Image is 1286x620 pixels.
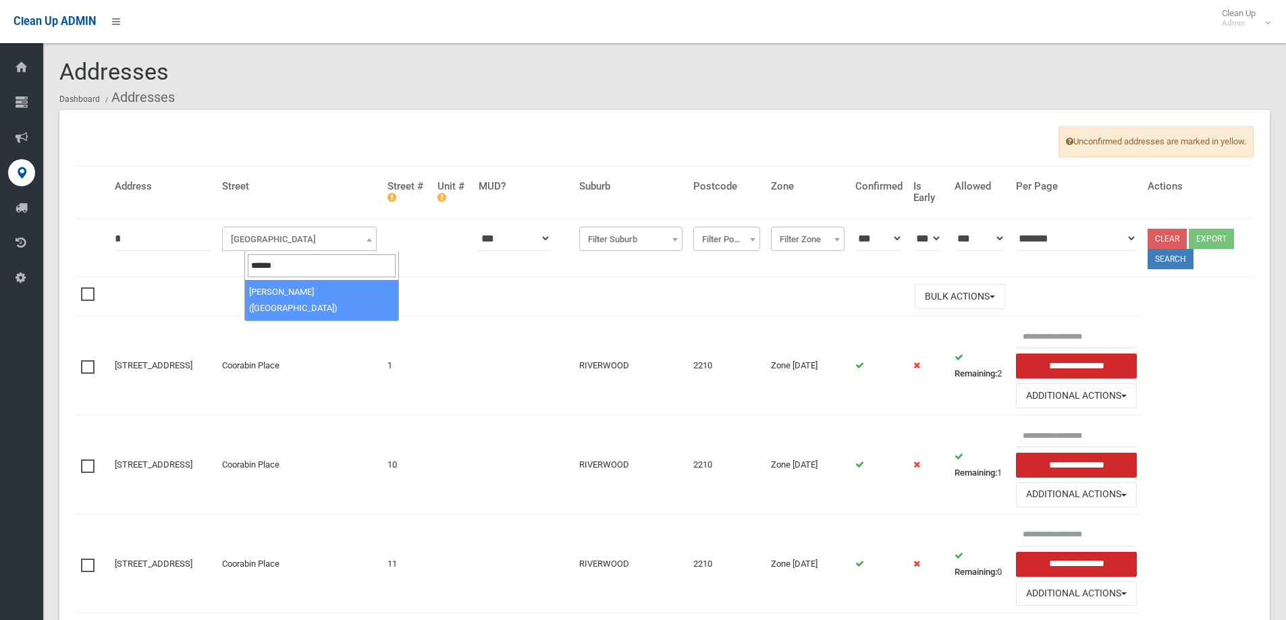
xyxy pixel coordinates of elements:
[688,514,766,613] td: 2210
[437,181,468,203] h4: Unit #
[14,15,96,28] span: Clean Up ADMIN
[771,181,845,192] h4: Zone
[693,181,760,192] h4: Postcode
[583,230,679,249] span: Filter Suburb
[59,94,100,104] a: Dashboard
[574,316,688,416] td: RIVERWOOD
[688,316,766,416] td: 2210
[217,416,382,515] td: Coorabin Place
[1148,249,1194,269] button: Search
[1016,582,1137,607] button: Additional Actions
[479,181,568,192] h4: MUD?
[955,468,997,478] strong: Remaining:
[115,459,192,470] a: [STREET_ADDRESS]
[574,416,688,515] td: RIVERWOOD
[1148,229,1187,249] a: Clear
[955,368,997,378] strong: Remaining:
[115,559,192,569] a: [STREET_ADDRESS]
[579,181,682,192] h4: Suburb
[102,85,175,110] li: Addresses
[115,360,192,370] a: [STREET_ADDRESS]
[382,514,432,613] td: 11
[774,230,841,249] span: Filter Zone
[217,514,382,613] td: Coorabin Place
[1016,482,1137,507] button: Additional Actions
[1215,8,1269,28] span: Clean Up
[1222,18,1256,28] small: Admin
[1189,229,1234,249] button: Export
[955,181,1004,192] h4: Allowed
[222,227,377,251] span: Filter Street
[688,416,766,515] td: 2210
[697,230,757,249] span: Filter Postcode
[574,514,688,613] td: RIVERWOOD
[382,316,432,416] td: 1
[949,316,1010,416] td: 2
[579,227,682,251] span: Filter Suburb
[693,227,760,251] span: Filter Postcode
[1016,383,1137,408] button: Additional Actions
[59,58,169,85] span: Addresses
[1059,126,1254,157] span: Unconfirmed addresses are marked in yellow.
[245,280,398,320] li: [PERSON_NAME] ([GEOGRAPHIC_DATA])
[225,230,373,249] span: Filter Street
[222,181,377,192] h4: Street
[766,514,850,613] td: Zone [DATE]
[949,416,1010,515] td: 1
[217,316,382,416] td: Coorabin Place
[855,181,903,192] h4: Confirmed
[913,181,944,203] h4: Is Early
[766,316,850,416] td: Zone [DATE]
[955,567,997,577] strong: Remaining:
[387,181,427,203] h4: Street #
[1148,181,1248,192] h4: Actions
[766,416,850,515] td: Zone [DATE]
[115,181,211,192] h4: Address
[771,227,845,251] span: Filter Zone
[949,514,1010,613] td: 0
[1016,181,1137,192] h4: Per Page
[915,284,1005,309] button: Bulk Actions
[382,416,432,515] td: 10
